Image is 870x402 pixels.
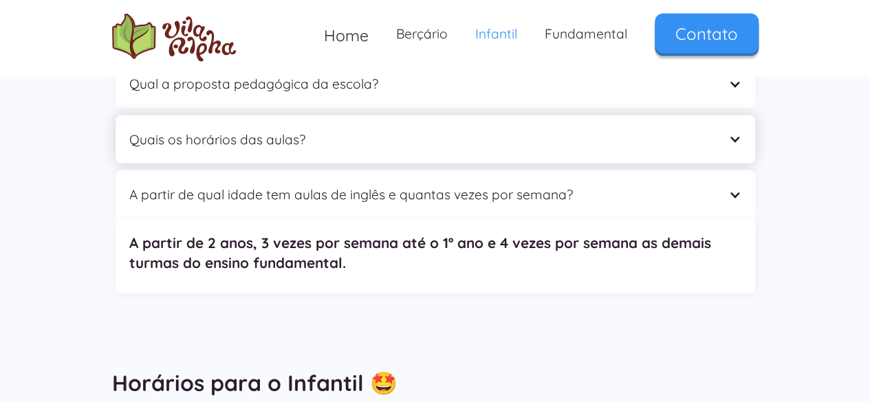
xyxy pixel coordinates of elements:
[116,115,755,164] div: Quais os horários das aulas?
[116,60,755,109] div: Qual a proposta pedagógica da escola?
[129,129,714,150] div: Quais os horários das aulas?
[655,14,759,54] a: Contato
[129,234,711,271] strong: A partir de 2 anos, 3 vezes por semana até o 1º ano e 4 vezes por semana as demais turmas do ensi...
[382,14,461,54] a: Berçário
[112,14,236,62] img: logo Escola Vila Alpha
[112,14,236,62] a: home
[461,14,531,54] a: Infantil
[112,372,759,393] h3: Horários para o Infantil 🤩
[129,184,714,205] div: A partir de qual idade tem aulas de inglês e quantas vezes por semana?
[531,14,641,54] a: Fundamental
[310,14,382,57] a: Home
[324,25,369,45] span: Home
[129,74,714,95] div: Qual a proposta pedagógica da escola?
[116,219,755,293] nav: A partir de qual idade tem aulas de inglês e quantas vezes por semana?
[116,170,755,219] div: A partir de qual idade tem aulas de inglês e quantas vezes por semana?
